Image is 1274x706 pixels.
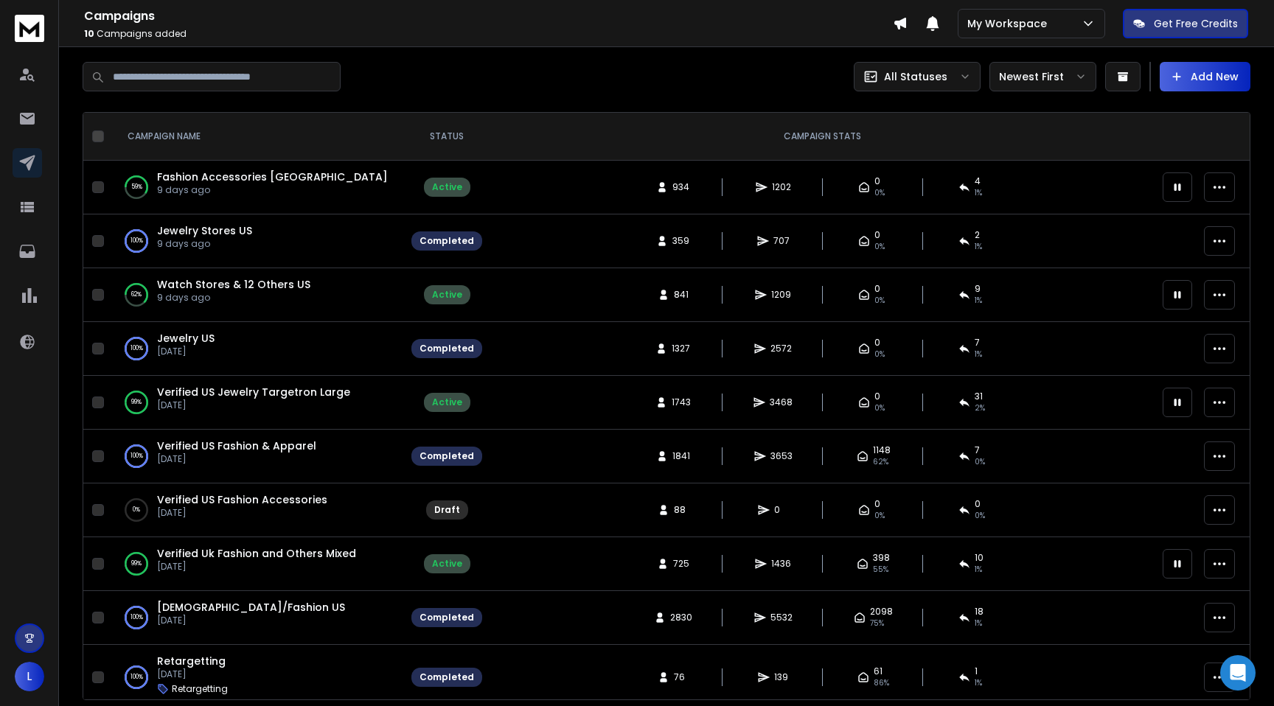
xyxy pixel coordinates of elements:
[873,552,890,564] span: 398
[157,654,226,668] span: Retargetting
[874,283,880,295] span: 0
[873,564,888,576] span: 55 %
[670,612,692,623] span: 2830
[130,234,143,248] p: 100 %
[975,391,983,402] span: 31
[874,337,880,349] span: 0
[15,15,44,42] img: logo
[975,349,982,360] span: 1 %
[774,671,789,683] span: 139
[673,558,689,570] span: 725
[975,175,981,187] span: 4
[771,558,791,570] span: 1436
[975,564,982,576] span: 1 %
[110,214,403,268] td: 100%Jewelry Stores US9 days ago
[1154,16,1238,31] p: Get Free Credits
[157,561,356,573] p: [DATE]
[874,677,889,689] span: 86 %
[1160,62,1250,91] button: Add New
[975,510,985,522] span: 0%
[771,289,791,301] span: 1209
[110,591,403,645] td: 100%[DEMOGRAPHIC_DATA]/Fashion US[DATE]
[674,504,689,516] span: 88
[432,396,462,408] div: Active
[157,238,252,250] p: 9 days ago
[432,181,462,193] div: Active
[15,662,44,691] button: L
[403,113,491,161] th: STATUS
[432,289,462,301] div: Active
[672,181,689,193] span: 934
[157,346,215,357] p: [DATE]
[772,181,791,193] span: 1202
[774,504,789,516] span: 0
[157,438,316,453] a: Verified US Fashion & Apparel
[975,337,980,349] span: 7
[84,28,893,40] p: Campaigns added
[157,600,345,615] a: [DEMOGRAPHIC_DATA]/Fashion US
[975,444,980,456] span: 7
[975,187,982,199] span: 1 %
[130,449,143,464] p: 100 %
[874,402,885,414] span: 0%
[874,391,880,402] span: 0
[420,235,474,247] div: Completed
[130,610,143,625] p: 100 %
[770,396,793,408] span: 3468
[130,341,143,356] p: 100 %
[131,287,142,302] p: 62 %
[157,492,327,507] a: Verified US Fashion Accessories
[131,556,142,571] p: 99 %
[157,507,327,519] p: [DATE]
[157,546,356,561] a: Verified Uk Fashion and Others Mixed
[874,187,885,199] span: 0%
[975,618,982,629] span: 1 %
[975,677,982,689] span: 1 %
[157,331,215,346] a: Jewelry US
[110,537,403,591] td: 99%Verified Uk Fashion and Others Mixed[DATE]
[672,343,690,354] span: 1327
[157,385,350,399] a: Verified US Jewelry Targetron Large
[432,558,462,570] div: Active
[975,241,982,253] span: 1 %
[672,450,690,462] span: 1841
[874,229,880,241] span: 0
[873,456,888,468] span: 62 %
[975,283,981,295] span: 9
[870,606,893,618] span: 2098
[157,292,310,304] p: 9 days ago
[672,235,689,247] span: 359
[131,180,142,195] p: 59 %
[870,618,884,629] span: 75 %
[975,456,985,468] span: 0 %
[157,399,350,411] p: [DATE]
[130,670,143,685] p: 100 %
[1123,9,1248,38] button: Get Free Credits
[491,113,1154,161] th: CAMPAIGN STATS
[157,277,310,292] span: Watch Stores & 12 Others US
[157,668,228,680] p: [DATE]
[110,483,403,537] td: 0%Verified US Fashion Accessories[DATE]
[874,498,880,510] span: 0
[989,62,1096,91] button: Newest First
[773,235,790,247] span: 707
[157,453,316,465] p: [DATE]
[874,510,885,522] span: 0%
[157,223,252,238] a: Jewelry Stores US
[1220,655,1256,691] div: Open Intercom Messenger
[975,498,981,510] span: 0
[420,671,474,683] div: Completed
[110,376,403,430] td: 99%Verified US Jewelry Targetron Large[DATE]
[420,343,474,354] div: Completed
[674,289,689,301] span: 841
[874,295,885,307] span: 0%
[84,27,94,40] span: 10
[874,665,883,677] span: 61
[172,683,228,695] p: Retargetting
